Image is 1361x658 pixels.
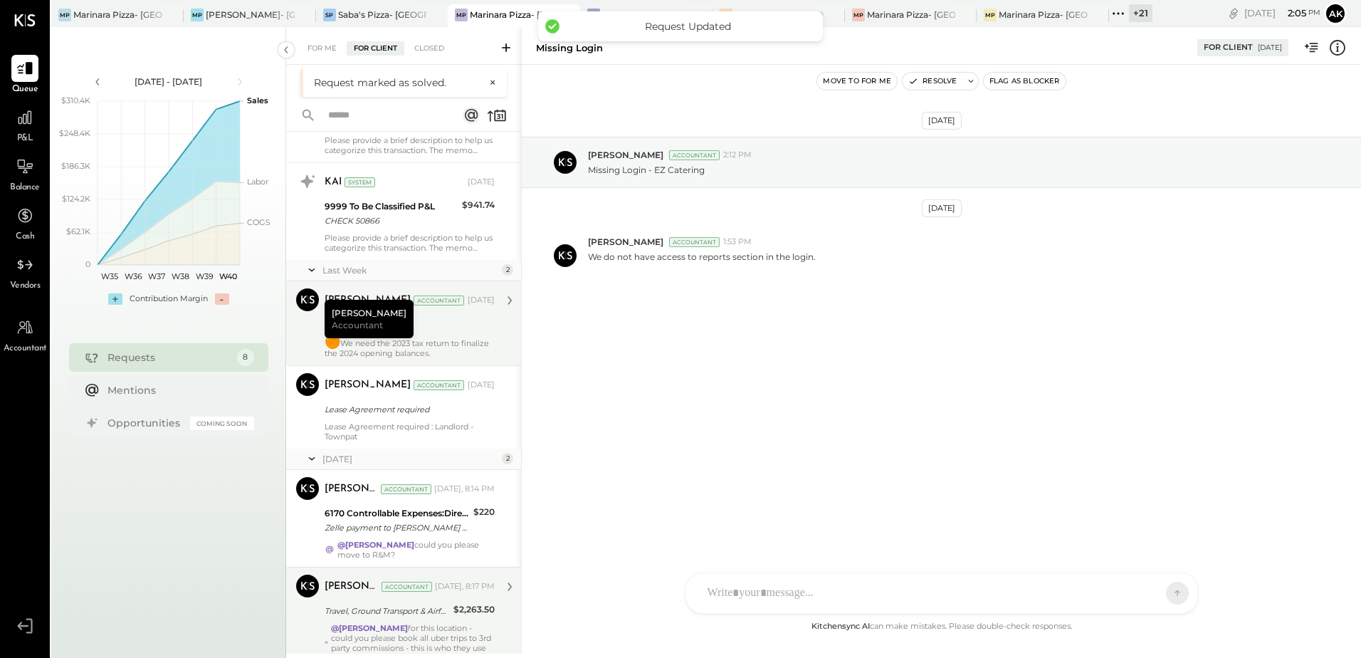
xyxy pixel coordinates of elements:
div: 2 [502,264,513,276]
span: Vendors [10,280,41,293]
div: Missing Login [536,41,603,55]
p: We do not have access to reports section in the login. [588,251,816,275]
div: Picante Cocina Mexicana Rest [602,9,691,21]
strong: @[PERSON_NAME] [331,623,408,633]
div: Accountant [381,484,431,494]
div: [PERSON_NAME] [325,293,411,308]
div: [DATE], 8:17 PM [435,581,495,592]
div: Zelle payment to [PERSON_NAME] Ovens [PERSON_NAME] 25743399711 [325,521,469,535]
span: 2:12 PM [723,150,752,161]
div: MP [58,9,71,21]
div: [DATE], 8:14 PM [434,484,495,495]
div: $220 [473,505,495,519]
div: Marinara Pizza- [GEOGRAPHIC_DATA] [999,9,1088,21]
text: Labor [247,177,268,187]
div: Accountant [414,380,464,390]
div: Requests [107,350,230,365]
text: W35 [100,271,117,281]
text: W37 [148,271,165,281]
div: Opportunities [107,416,183,430]
div: $941.74 [462,198,495,212]
div: [DATE] [1244,6,1320,20]
text: $186.3K [61,161,90,171]
div: Coming Soon [190,417,254,430]
span: Cash [16,231,34,244]
div: [DATE] [922,199,962,217]
div: [DATE] [468,380,495,391]
div: Please provide a brief description to help us categorize this transaction. The memo might be help... [325,233,495,253]
text: W39 [195,271,213,281]
text: W40 [219,271,236,281]
div: Accountant [382,582,432,592]
button: Ak [1324,2,1347,25]
div: Request Updated [567,20,809,33]
span: Queue [12,83,38,96]
div: copy link [1226,6,1241,21]
a: Accountant [1,314,49,355]
div: For Client [347,41,404,56]
div: Lease Agreement required [325,402,490,417]
div: 9999 To Be Classified P&L [325,199,458,214]
div: For Client [1204,42,1253,53]
div: [DATE] [1258,43,1282,53]
div: MP [720,9,732,21]
div: Request marked as solved. [314,75,482,90]
strong: @[PERSON_NAME] [337,540,414,550]
div: could you please move to R&M? [337,540,495,560]
span: 1:53 PM [723,236,752,248]
text: $124.2K [62,194,90,204]
text: W38 [172,271,189,281]
div: - [215,293,229,305]
div: 2 [502,453,513,464]
a: Queue [1,55,49,96]
div: 8 [237,349,254,366]
div: SP [323,9,336,21]
a: Cash [1,202,49,244]
text: $62.1K [66,226,90,236]
text: Sales [247,95,268,105]
a: P&L [1,104,49,145]
span: [PERSON_NAME] [588,236,663,248]
div: KAI [325,175,342,189]
div: Please provide a brief description to help us categorize this transaction. The memo might be help... [325,135,495,155]
span: P&L [17,132,33,145]
div: Travel, Ground Transport & Airfare [325,604,449,618]
button: Flag as Blocker [984,73,1066,90]
text: $310.4K [61,95,90,105]
div: Accountant [414,296,464,305]
div: + [108,293,122,305]
a: Vendors [1,251,49,293]
div: [PERSON_NAME] [325,378,411,392]
div: Marinara Pizza- [GEOGRAPHIC_DATA] [735,9,824,21]
div: [DATE] [922,112,962,130]
span: [PERSON_NAME] [588,149,663,161]
span: Accountant [332,319,383,331]
div: Mentions [107,383,247,397]
div: Last Week [322,264,498,276]
text: COGS [247,217,270,227]
div: Closed [407,41,451,56]
div: Marinara Pizza- [PERSON_NAME] [470,9,559,21]
button: × [482,76,496,89]
div: [PERSON_NAME]- [GEOGRAPHIC_DATA] [206,9,295,21]
span: Accountant [4,343,47,355]
div: Marinara Pizza- [GEOGRAPHIC_DATA] [73,9,162,21]
div: Accountant [669,150,720,160]
button: Move to for me [817,73,897,90]
a: Balance [1,153,49,194]
div: MP [984,9,997,21]
div: [PERSON_NAME] [325,300,414,338]
div: $2,263.50 [453,602,495,617]
div: PC [587,9,600,21]
div: [PERSON_NAME] [325,580,379,594]
div: MP [191,9,204,21]
p: Missing Login - EZ Catering [588,164,705,176]
div: CHECK 50866 [325,214,458,228]
div: [PERSON_NAME] [325,482,378,496]
span: Balance [10,182,40,194]
div: Marinara Pizza- [GEOGRAPHIC_DATA]. [867,9,956,21]
div: 6170 Controllable Expenses:Direct Operating Expenses:Casual Labor [325,506,469,521]
div: MP [852,9,865,21]
div: System [345,177,375,187]
div: Contribution Margin [130,293,208,305]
